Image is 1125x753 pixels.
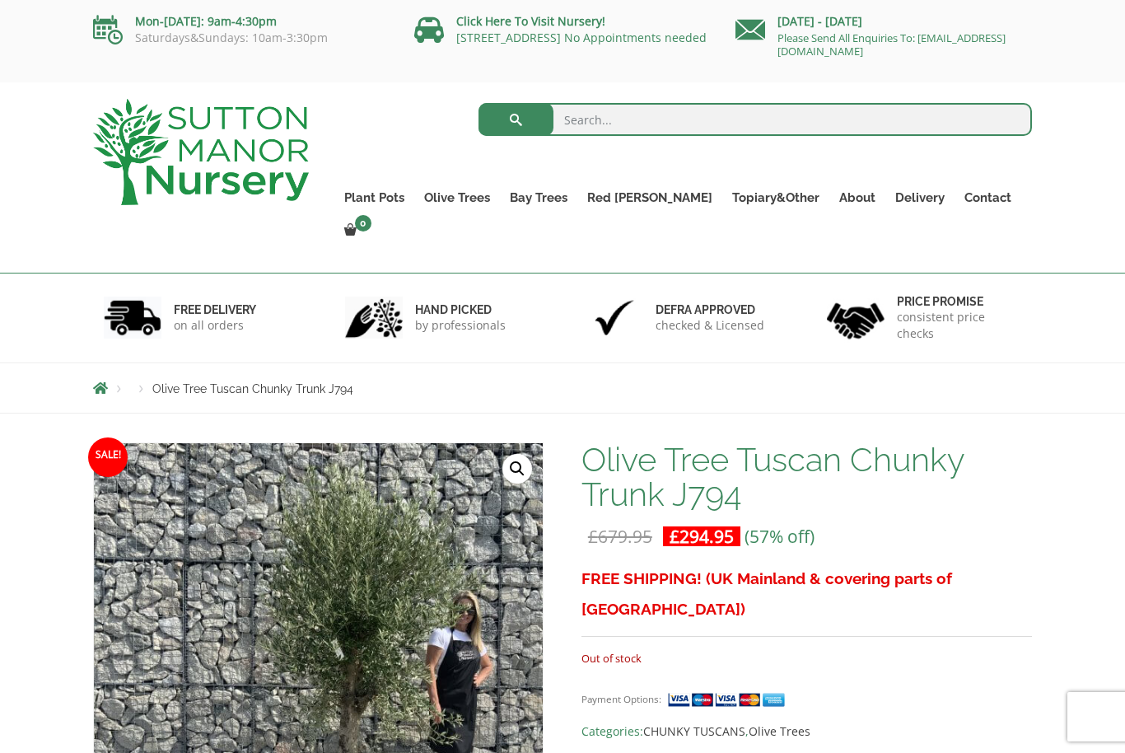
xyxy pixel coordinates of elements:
p: consistent price checks [897,309,1022,342]
img: logo [93,99,309,205]
a: Olive Trees [749,723,810,739]
nav: Breadcrumbs [93,381,1032,395]
img: payment supported [667,691,791,709]
span: Sale! [88,437,128,477]
a: Olive Trees [414,186,500,209]
span: (57% off) [745,525,815,548]
a: 0 [334,219,376,242]
a: View full-screen image gallery [502,454,532,484]
small: Payment Options: [581,693,661,705]
bdi: 294.95 [670,525,734,548]
a: [STREET_ADDRESS] No Appointments needed [456,30,707,45]
p: Saturdays&Sundays: 10am-3:30pm [93,31,390,44]
p: Mon-[DATE]: 9am-4:30pm [93,12,390,31]
a: Contact [955,186,1021,209]
input: Search... [478,103,1033,136]
p: checked & Licensed [656,317,764,334]
span: £ [670,525,679,548]
h6: Defra approved [656,302,764,317]
span: £ [588,525,598,548]
span: Categories: , [581,722,1032,741]
a: Delivery [885,186,955,209]
h1: Olive Tree Tuscan Chunky Trunk J794 [581,442,1032,512]
img: 3.jpg [586,297,643,339]
p: by professionals [415,317,506,334]
a: Bay Trees [500,186,577,209]
a: Topiary&Other [722,186,829,209]
img: 2.jpg [345,297,403,339]
p: Out of stock [581,648,1032,668]
a: Click Here To Visit Nursery! [456,13,605,29]
a: Please Send All Enquiries To: [EMAIL_ADDRESS][DOMAIN_NAME] [777,30,1006,58]
h6: FREE DELIVERY [174,302,256,317]
a: Plant Pots [334,186,414,209]
h3: FREE SHIPPING! (UK Mainland & covering parts of [GEOGRAPHIC_DATA]) [581,564,1032,624]
span: 0 [355,215,371,232]
h6: hand picked [415,302,506,317]
img: 4.jpg [827,292,885,343]
p: [DATE] - [DATE] [735,12,1032,31]
span: Olive Tree Tuscan Chunky Trunk J794 [152,382,353,395]
a: About [829,186,885,209]
a: CHUNKY TUSCANS [643,723,745,739]
bdi: 679.95 [588,525,652,548]
p: on all orders [174,317,256,334]
a: Red [PERSON_NAME] [577,186,722,209]
h6: Price promise [897,294,1022,309]
img: 1.jpg [104,297,161,339]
